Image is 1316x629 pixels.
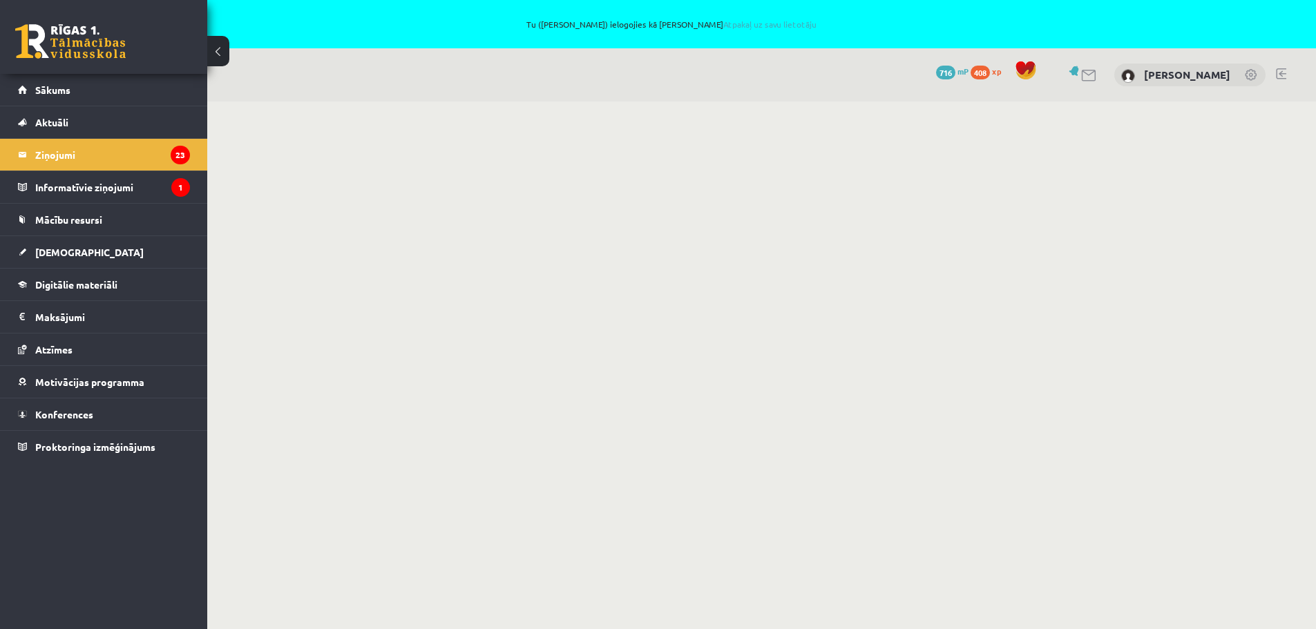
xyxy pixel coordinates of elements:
[936,66,955,79] span: 716
[1144,68,1230,81] a: [PERSON_NAME]
[35,139,190,171] legend: Ziņojumi
[936,66,969,77] a: 716 mP
[18,301,190,333] a: Maksājumi
[957,66,969,77] span: mP
[35,441,155,453] span: Proktoringa izmēģinājums
[18,269,190,300] a: Digitālie materiāli
[18,74,190,106] a: Sākums
[971,66,990,79] span: 408
[35,246,144,258] span: [DEMOGRAPHIC_DATA]
[18,431,190,463] a: Proktoringa izmēģinājums
[171,178,190,197] i: 1
[723,19,817,30] a: Atpakaļ uz savu lietotāju
[971,66,1008,77] a: 408 xp
[35,376,144,388] span: Motivācijas programma
[18,171,190,203] a: Informatīvie ziņojumi1
[35,84,70,96] span: Sākums
[18,139,190,171] a: Ziņojumi23
[35,343,73,356] span: Atzīmes
[171,146,190,164] i: 23
[35,408,93,420] span: Konferences
[18,204,190,235] a: Mācību resursi
[992,66,1001,77] span: xp
[18,106,190,138] a: Aktuāli
[15,24,126,59] a: Rīgas 1. Tālmācības vidusskola
[35,213,102,226] span: Mācību resursi
[1121,69,1135,83] img: Kristofers Vasiļjevs
[18,333,190,365] a: Atzīmes
[18,398,190,430] a: Konferences
[35,116,68,128] span: Aktuāli
[159,20,1185,28] span: Tu ([PERSON_NAME]) ielogojies kā [PERSON_NAME]
[35,171,190,203] legend: Informatīvie ziņojumi
[35,301,190,333] legend: Maksājumi
[35,278,117,291] span: Digitālie materiāli
[18,366,190,398] a: Motivācijas programma
[18,236,190,268] a: [DEMOGRAPHIC_DATA]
